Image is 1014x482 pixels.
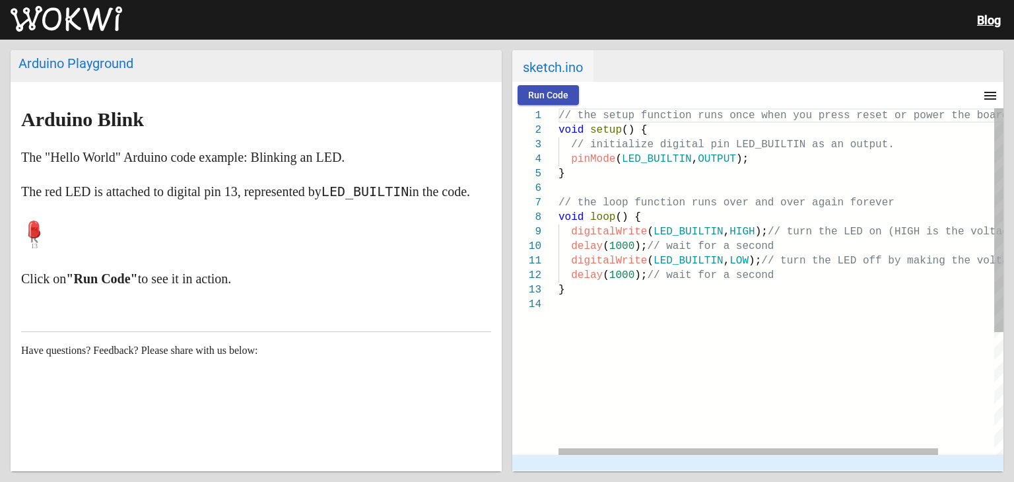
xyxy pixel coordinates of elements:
span: LOW [729,255,749,267]
div: 3 [512,137,541,152]
span: LED_BUILTIN [654,255,724,267]
span: delay [571,240,603,252]
span: ( [603,240,609,252]
span: digitalWrite [571,255,647,267]
span: () { [622,124,647,136]
span: ); [736,153,749,165]
div: 8 [512,210,541,224]
span: Run Code [528,90,568,100]
span: ); [749,255,761,267]
div: 13 [512,283,541,297]
span: , [724,226,730,238]
div: 2 [512,123,541,137]
span: // wait for a second [647,240,774,252]
span: OUTPUT [698,153,736,165]
span: ); [634,240,647,252]
span: ); [634,269,647,281]
span: // the setup function runs once when you press res [558,110,875,121]
textarea: Editor content;Press Alt+F1 for Accessibility Options. [558,108,559,109]
span: void [558,211,584,223]
div: 7 [512,195,541,210]
div: 10 [512,239,541,254]
h1: Arduino Blink [21,109,491,130]
code: LED_BUILTIN [321,184,409,199]
span: . [888,139,895,151]
span: // the loop function runs over and over again fore [558,197,875,209]
span: // wait for a second [647,269,774,281]
div: 6 [512,181,541,195]
a: Blog [977,13,1001,27]
strong: "Run Code" [66,271,137,286]
span: , [724,255,730,267]
span: ); [755,226,768,238]
span: loop [590,211,615,223]
div: 9 [512,224,541,239]
p: The red LED is attached to digital pin 13, represented by in the code. [21,181,491,202]
span: ( [603,269,609,281]
div: 14 [512,297,541,312]
span: Have questions? Feedback? Please share with us below: [21,345,258,356]
span: ( [647,226,654,238]
span: digitalWrite [571,226,647,238]
span: 1000 [609,269,634,281]
span: , [692,153,698,165]
span: LED_BUILTIN [654,226,724,238]
span: sketch.ino [512,50,593,82]
span: ( [647,255,654,267]
span: ( [615,153,622,165]
div: 4 [512,152,541,166]
span: } [558,284,565,296]
span: delay [571,269,603,281]
p: The "Hello World" Arduino code example: Blinking an LED. [21,147,491,168]
span: LED_BUILTIN [622,153,692,165]
div: 1 [512,108,541,123]
span: HIGH [729,226,755,238]
img: Wokwi [11,6,122,32]
span: () { [615,211,640,223]
p: Click on to see it in action. [21,268,491,289]
span: setup [590,124,622,136]
span: } [558,168,565,180]
span: pinMode [571,153,615,165]
div: 12 [512,268,541,283]
span: // initialize digital pin LED_BUILTIN as an output [571,139,888,151]
div: 5 [512,166,541,181]
button: Run Code [518,85,579,105]
span: 1000 [609,240,634,252]
span: et or power the board [875,110,1009,121]
span: void [558,124,584,136]
mat-icon: menu [982,88,998,104]
div: Arduino Playground [18,55,494,71]
span: ver [875,197,895,209]
div: 11 [512,254,541,268]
